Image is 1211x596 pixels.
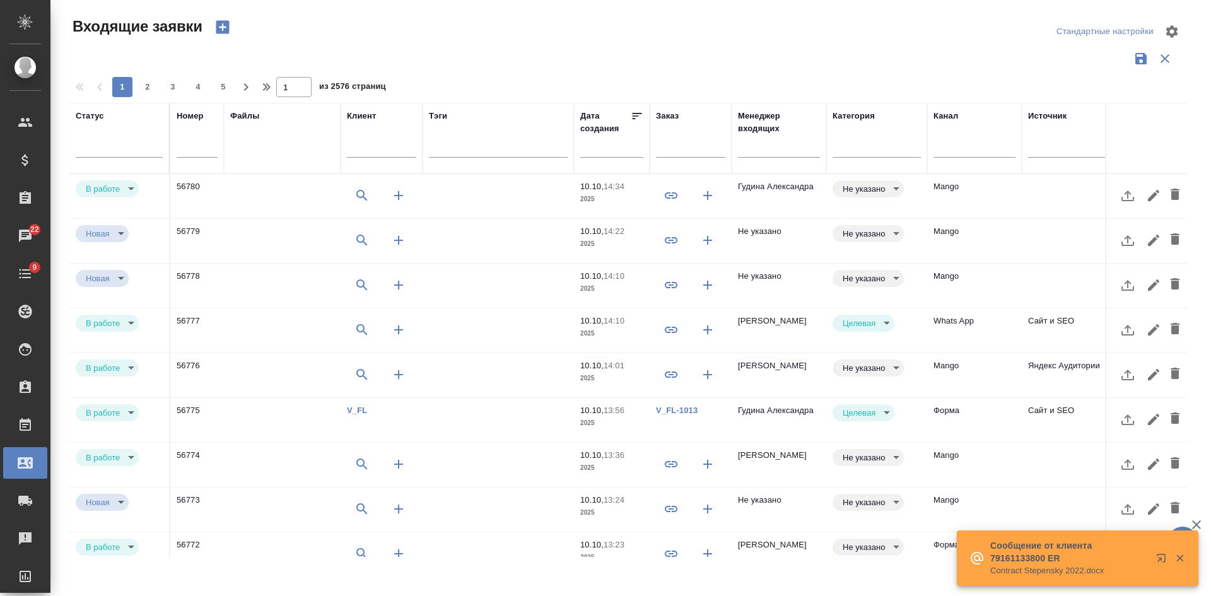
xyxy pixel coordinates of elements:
[580,450,604,460] p: 10.10,
[927,353,1022,397] td: Mango
[319,79,386,97] span: из 2576 страниц
[347,110,376,122] div: Клиент
[347,270,377,300] button: Выбрать клиента
[580,193,643,206] p: 2025
[1113,315,1143,345] button: Загрузить файл
[604,182,624,191] p: 14:34
[580,406,604,415] p: 10.10,
[177,110,204,122] div: Номер
[1164,225,1186,255] button: Удалить
[82,318,124,329] button: В работе
[604,495,624,505] p: 13:24
[580,551,643,564] p: 2025
[732,532,826,576] td: [PERSON_NAME]
[1164,270,1186,300] button: Удалить
[82,542,124,552] button: В работе
[383,270,414,300] button: Создать клиента
[580,361,604,370] p: 10.10,
[76,110,104,122] div: Статус
[383,449,414,479] button: Создать клиента
[347,406,367,415] a: V_FL
[580,506,643,519] p: 2025
[170,174,224,218] td: 56780
[604,540,624,549] p: 13:23
[1022,398,1116,442] td: Сайт и SEO
[833,180,904,197] div: В работе
[839,452,889,463] button: Не указано
[1113,180,1143,211] button: Загрузить файл
[656,494,686,524] button: Привязать к существующему заказу
[604,271,624,281] p: 14:10
[1113,270,1143,300] button: Загрузить файл
[927,219,1022,263] td: Mango
[833,539,904,556] div: В работе
[693,359,723,390] button: Создать заказ
[933,110,958,122] div: Канал
[429,110,447,122] div: Тэги
[1022,308,1116,353] td: Сайт и SEO
[213,77,233,97] button: 5
[839,228,889,239] button: Не указано
[580,327,643,340] p: 2025
[76,404,139,421] div: В работе
[839,407,879,418] button: Целевая
[1167,527,1198,558] button: 🙏
[693,225,723,255] button: Создать заказ
[82,228,114,239] button: Новая
[23,223,47,236] span: 22
[1164,315,1186,345] button: Удалить
[732,219,826,263] td: Не указано
[1143,180,1164,211] button: Редактировать
[927,174,1022,218] td: Mango
[82,497,114,508] button: Новая
[76,270,129,287] div: В работе
[1113,225,1143,255] button: Загрузить файл
[927,264,1022,308] td: Mango
[927,532,1022,576] td: Форма
[927,443,1022,487] td: Mango
[383,225,414,255] button: Создать клиента
[188,81,208,93] span: 4
[25,261,44,274] span: 9
[383,494,414,524] button: Создать клиента
[170,219,224,263] td: 56779
[137,77,158,97] button: 2
[732,353,826,397] td: [PERSON_NAME]
[839,318,879,329] button: Целевая
[230,110,259,122] div: Файлы
[170,264,224,308] td: 56778
[383,180,414,211] button: Создать клиента
[1149,546,1179,576] button: Открыть в новой вкладке
[693,539,723,569] button: Создать заказ
[656,225,686,255] button: Привязать к существующему заказу
[580,372,643,385] p: 2025
[1164,359,1186,390] button: Удалить
[163,81,183,93] span: 3
[732,264,826,308] td: Не указано
[732,443,826,487] td: [PERSON_NAME]
[580,417,643,429] p: 2025
[1143,404,1164,435] button: Редактировать
[1143,494,1164,524] button: Редактировать
[580,540,604,549] p: 10.10,
[1143,315,1164,345] button: Редактировать
[580,462,643,474] p: 2025
[1164,180,1186,211] button: Удалить
[347,539,377,569] button: Выбрать клиента
[990,564,1148,577] p: Сontract Stepensky 2022.docx
[76,225,129,242] div: В работе
[347,315,377,345] button: Выбрать клиента
[1143,359,1164,390] button: Редактировать
[833,270,904,287] div: В работе
[656,539,686,569] button: Привязать к существующему заказу
[1153,47,1177,71] button: Сбросить фильтры
[208,16,238,38] button: Создать
[1143,449,1164,479] button: Редактировать
[76,449,139,466] div: В работе
[604,450,624,460] p: 13:36
[1157,16,1187,47] span: Настроить таблицу
[833,315,894,332] div: В работе
[580,316,604,325] p: 10.10,
[347,180,377,211] button: Выбрать клиента
[927,488,1022,532] td: Mango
